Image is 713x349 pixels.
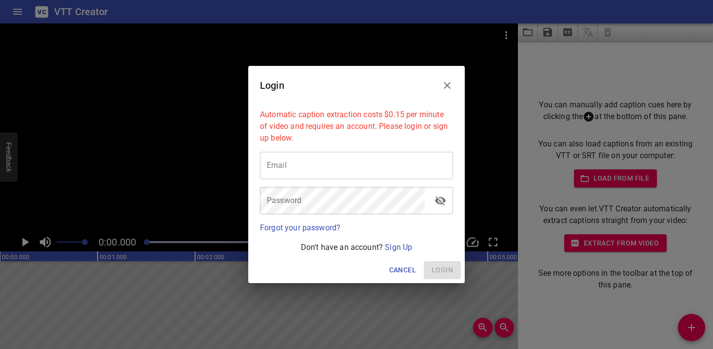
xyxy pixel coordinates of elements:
a: Forgot your password? [260,223,340,232]
button: Cancel [385,261,420,279]
h6: Login [260,78,284,93]
button: toggle password visibility [429,189,452,212]
button: Close [436,74,459,97]
p: Automatic caption extraction costs $0.15 per minute of video and requires an account. Please logi... [260,109,453,144]
span: Cancel [389,264,416,276]
span: Please enter your email and password above. [424,261,461,279]
p: Don't have an account? [260,242,453,253]
a: Sign Up [385,243,412,252]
